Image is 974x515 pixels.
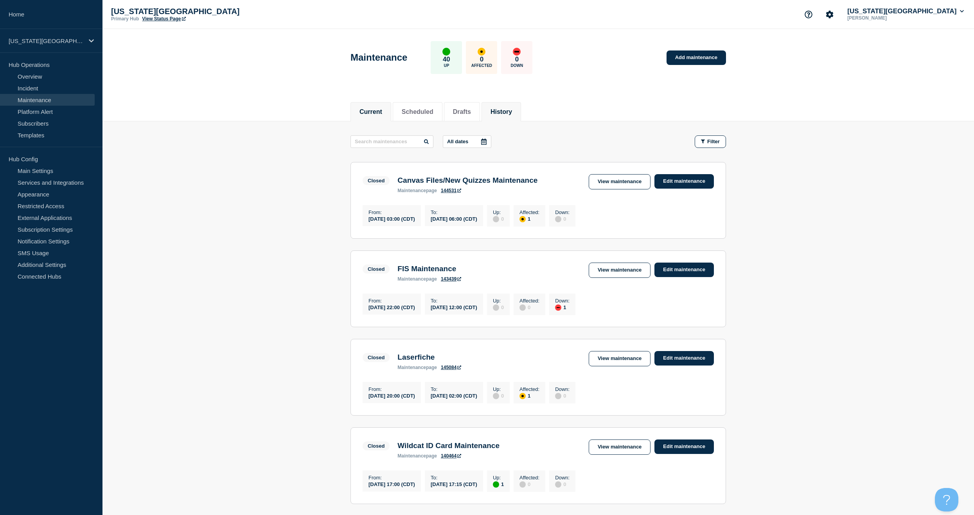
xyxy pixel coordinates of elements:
span: maintenance [397,453,426,459]
p: page [397,365,437,370]
div: Closed [368,266,385,272]
p: Up : [493,475,504,481]
p: Affected : [519,475,539,481]
p: From : [368,475,415,481]
a: 144531 [441,188,461,193]
p: To : [431,209,477,215]
div: [DATE] 22:00 (CDT) [368,304,415,310]
div: down [513,48,521,56]
a: 145084 [441,365,461,370]
button: All dates [443,135,491,148]
div: [DATE] 06:00 (CDT) [431,215,477,222]
p: 0 [515,56,519,63]
p: To : [431,475,477,481]
a: View maintenance [589,351,651,366]
p: Down : [555,475,570,481]
div: 1 [519,392,539,399]
a: Edit maintenance [654,174,714,189]
p: Up [444,63,449,68]
div: affected [519,393,526,399]
div: 1 [519,215,539,222]
span: maintenance [397,276,426,282]
div: 0 [519,481,539,488]
div: affected [478,48,485,56]
div: 0 [519,304,539,311]
p: Up : [493,209,504,215]
div: disabled [555,216,561,222]
div: up [493,481,499,488]
p: 40 [443,56,450,63]
p: Down : [555,209,570,215]
p: Affected : [519,386,539,392]
p: page [397,276,437,282]
div: [DATE] 02:00 (CDT) [431,392,477,399]
div: Closed [368,355,385,360]
button: Current [359,108,382,115]
button: [US_STATE][GEOGRAPHIC_DATA] [846,7,965,15]
iframe: Help Scout Beacon - Open [935,488,958,511]
a: View maintenance [589,263,651,278]
p: Down [511,63,523,68]
p: [US_STATE][GEOGRAPHIC_DATA] [111,7,268,16]
a: Edit maintenance [654,439,714,454]
div: Closed [368,178,385,184]
span: maintenance [397,365,426,370]
p: [US_STATE][GEOGRAPHIC_DATA] [9,38,84,44]
a: View maintenance [589,174,651,189]
div: disabled [555,393,561,399]
p: Up : [493,386,504,392]
div: [DATE] 20:00 (CDT) [368,392,415,399]
div: [DATE] 12:00 (CDT) [431,304,477,310]
div: 0 [555,481,570,488]
div: down [555,304,561,311]
p: Up : [493,298,504,304]
div: disabled [519,481,526,488]
div: disabled [519,304,526,311]
p: Affected : [519,298,539,304]
div: disabled [493,393,499,399]
div: affected [519,216,526,222]
div: disabled [555,481,561,488]
div: disabled [493,304,499,311]
div: [DATE] 03:00 (CDT) [368,215,415,222]
p: To : [431,298,477,304]
div: 1 [555,304,570,311]
a: View Status Page [142,16,185,22]
p: From : [368,209,415,215]
h3: Canvas Files/New Quizzes Maintenance [397,176,537,185]
div: [DATE] 17:00 (CDT) [368,481,415,487]
div: 0 [493,304,504,311]
a: 140464 [441,453,461,459]
p: Affected [471,63,492,68]
div: 0 [493,392,504,399]
button: Drafts [453,108,471,115]
div: 0 [555,392,570,399]
h1: Maintenance [350,52,407,63]
p: From : [368,298,415,304]
button: Filter [695,135,726,148]
a: View maintenance [589,439,651,455]
p: 0 [480,56,483,63]
p: To : [431,386,477,392]
p: All dates [447,139,468,144]
div: up [442,48,450,56]
p: Affected : [519,209,539,215]
span: maintenance [397,188,426,193]
p: Down : [555,386,570,392]
div: 0 [493,215,504,222]
h3: FIS Maintenance [397,265,461,273]
p: Primary Hub [111,16,139,22]
span: Filter [707,139,720,144]
p: [PERSON_NAME] [846,15,927,21]
div: Closed [368,443,385,449]
a: Add maintenance [667,50,726,65]
div: 1 [493,481,504,488]
div: disabled [493,216,499,222]
button: Account settings [821,6,838,23]
div: [DATE] 17:15 (CDT) [431,481,477,487]
p: Down : [555,298,570,304]
a: Edit maintenance [654,351,714,366]
div: 0 [555,215,570,222]
button: Support [800,6,817,23]
p: page [397,188,437,193]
